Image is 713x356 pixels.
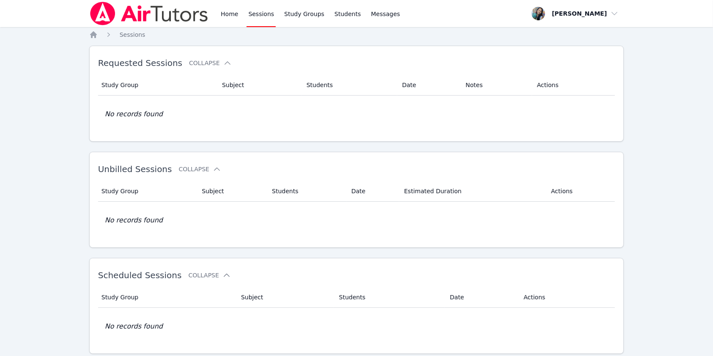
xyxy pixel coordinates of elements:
[518,287,615,308] th: Actions
[98,181,197,202] th: Study Group
[397,75,461,96] th: Date
[302,75,397,96] th: Students
[98,270,182,280] span: Scheduled Sessions
[371,10,400,18] span: Messages
[89,30,624,39] nav: Breadcrumb
[98,202,615,239] td: No records found
[399,181,546,202] th: Estimated Duration
[179,165,221,173] button: Collapse
[267,181,346,202] th: Students
[98,96,615,133] td: No records found
[120,31,145,38] span: Sessions
[120,30,145,39] a: Sessions
[197,181,267,202] th: Subject
[334,287,445,308] th: Students
[89,2,209,25] img: Air Tutors
[461,75,532,96] th: Notes
[98,287,236,308] th: Study Group
[346,181,399,202] th: Date
[532,75,615,96] th: Actions
[189,59,231,67] button: Collapse
[98,58,182,68] span: Requested Sessions
[236,287,334,308] th: Subject
[98,75,217,96] th: Study Group
[98,164,172,174] span: Unbilled Sessions
[546,181,615,202] th: Actions
[217,75,302,96] th: Subject
[98,308,615,345] td: No records found
[445,287,518,308] th: Date
[188,271,230,279] button: Collapse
